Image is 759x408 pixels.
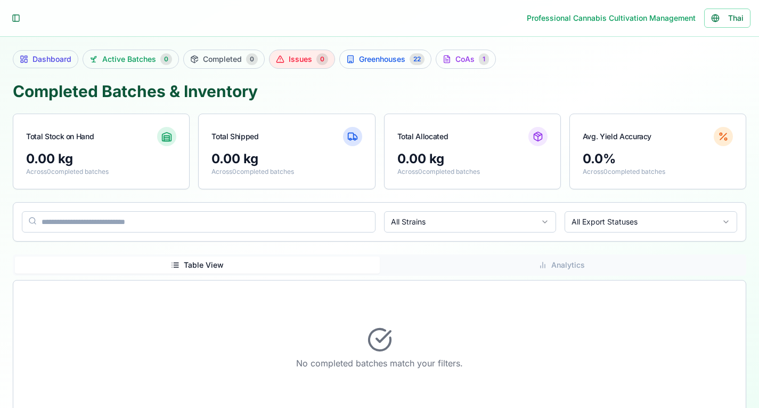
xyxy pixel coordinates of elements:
[211,167,362,176] p: Across 0 completed batches
[211,131,258,142] div: Total Shipped
[583,150,733,167] div: 0.0%
[160,53,172,65] div: 0
[728,13,744,23] span: Thai
[13,50,78,68] a: Dashboard
[455,54,475,65] span: CoAs
[183,50,265,69] a: Completed0
[203,54,242,65] span: Completed
[380,257,745,274] button: Analytics
[397,150,548,167] div: 0.00 kg
[26,150,176,167] div: 0.00 kg
[246,53,258,65] div: 0
[26,131,94,142] div: Total Stock on Hand
[359,54,405,65] span: Greenhouses
[296,357,463,370] p: No completed batches match your filters.
[211,150,362,167] div: 0.00 kg
[583,167,733,176] p: Across 0 completed batches
[339,50,431,69] a: Greenhouses22
[26,167,176,176] p: Across 0 completed batches
[397,167,548,176] p: Across 0 completed batches
[289,54,312,65] span: Issues
[83,50,179,69] a: Active Batches0
[527,13,696,23] div: Professional Cannabis Cultivation Management
[32,54,71,65] span: Dashboard
[410,53,425,65] div: 22
[15,257,380,274] button: Table View
[479,53,489,65] div: 1
[102,54,156,65] span: Active Batches
[316,53,328,65] div: 0
[436,50,496,69] a: CoAs1
[583,131,651,142] div: Avg. Yield Accuracy
[269,50,335,69] a: Issues0
[704,9,750,28] button: Thai
[397,131,448,142] div: Total Allocated
[13,82,746,101] h1: Completed Batches & Inventory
